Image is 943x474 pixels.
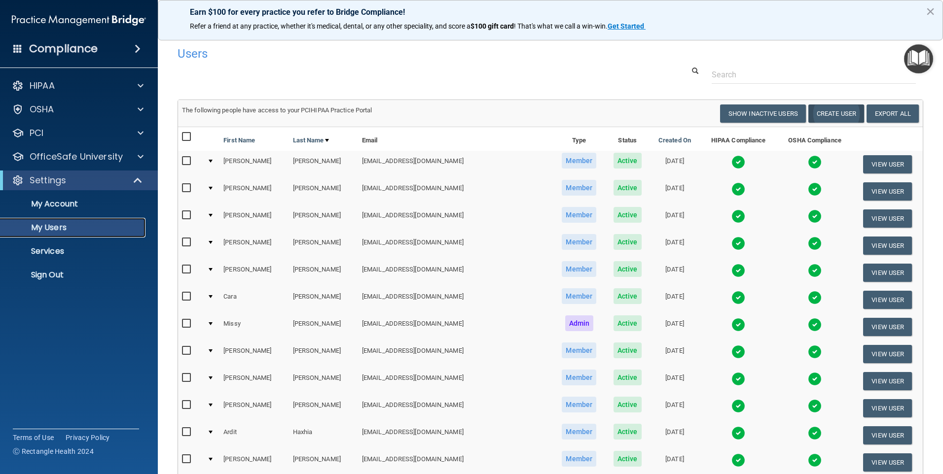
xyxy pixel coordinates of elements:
td: [DATE] [650,313,700,340]
td: [DATE] [650,259,700,286]
img: PMB logo [12,10,146,30]
img: tick.e7d51cea.svg [808,291,822,305]
td: Ardit [219,422,289,449]
span: Member [562,153,596,169]
span: Refer a friend at any practice, whether it's medical, dental, or any other speciality, and score a [190,22,471,30]
img: tick.e7d51cea.svg [731,453,745,467]
span: Member [562,288,596,304]
img: tick.e7d51cea.svg [731,155,745,169]
td: [EMAIL_ADDRESS][DOMAIN_NAME] [358,313,553,340]
td: [DATE] [650,232,700,259]
button: View User [863,182,912,201]
img: tick.e7d51cea.svg [808,453,822,467]
span: Active [614,315,642,331]
p: HIPAA [30,80,55,92]
th: Type [553,127,605,151]
th: Email [358,127,553,151]
p: PCI [30,127,43,139]
button: View User [863,237,912,255]
span: Active [614,342,642,358]
a: Settings [12,174,143,186]
span: Ⓒ Rectangle Health 2024 [13,446,94,456]
td: Missy [219,313,289,340]
p: Services [6,246,141,256]
span: Active [614,451,642,467]
span: Member [562,451,596,467]
td: [PERSON_NAME] [219,232,289,259]
span: Member [562,261,596,277]
span: Member [562,424,596,440]
span: Active [614,370,642,385]
span: Member [562,207,596,223]
span: Active [614,288,642,304]
td: Cara [219,286,289,313]
img: tick.e7d51cea.svg [731,264,745,277]
button: Close [926,3,935,19]
button: Create User [808,104,864,123]
a: Created On [658,135,691,146]
td: [PERSON_NAME] [289,259,358,286]
td: [DATE] [650,422,700,449]
th: OSHA Compliance [777,127,853,151]
td: [PERSON_NAME] [289,178,358,205]
h4: Users [178,47,607,60]
img: tick.e7d51cea.svg [731,291,745,305]
strong: $100 gift card [471,22,514,30]
td: [DATE] [650,286,700,313]
td: [PERSON_NAME] [219,395,289,422]
td: [DATE] [650,368,700,395]
span: ! That's what we call a win-win. [514,22,608,30]
td: [EMAIL_ADDRESS][DOMAIN_NAME] [358,232,553,259]
a: First Name [223,135,255,146]
td: [PERSON_NAME] [219,340,289,368]
td: [DATE] [650,340,700,368]
p: Sign Out [6,270,141,280]
td: [PERSON_NAME] [219,151,289,178]
img: tick.e7d51cea.svg [731,426,745,440]
button: View User [863,318,912,336]
a: Privacy Policy [66,433,110,442]
td: [PERSON_NAME] [289,313,358,340]
button: View User [863,345,912,363]
button: View User [863,209,912,228]
button: Show Inactive Users [720,104,806,123]
span: Member [562,234,596,250]
td: [DATE] [650,395,700,422]
img: tick.e7d51cea.svg [808,318,822,332]
td: [EMAIL_ADDRESS][DOMAIN_NAME] [358,205,553,232]
td: [EMAIL_ADDRESS][DOMAIN_NAME] [358,178,553,205]
img: tick.e7d51cea.svg [808,155,822,169]
td: [PERSON_NAME] [289,368,358,395]
img: tick.e7d51cea.svg [731,345,745,359]
span: Member [562,180,596,196]
td: [PERSON_NAME] [289,340,358,368]
a: PCI [12,127,144,139]
a: Terms of Use [13,433,54,442]
span: Admin [565,315,594,331]
img: tick.e7d51cea.svg [808,372,822,386]
img: tick.e7d51cea.svg [808,209,822,223]
td: [PERSON_NAME] [219,178,289,205]
td: [PERSON_NAME] [289,286,358,313]
img: tick.e7d51cea.svg [731,182,745,196]
p: OfficeSafe University [30,151,123,163]
img: tick.e7d51cea.svg [808,182,822,196]
td: [PERSON_NAME] [289,205,358,232]
img: tick.e7d51cea.svg [808,426,822,440]
img: tick.e7d51cea.svg [731,318,745,332]
img: tick.e7d51cea.svg [731,399,745,413]
td: [EMAIL_ADDRESS][DOMAIN_NAME] [358,340,553,368]
span: The following people have access to your PCIHIPAA Practice Portal [182,106,372,114]
td: Haxhia [289,422,358,449]
button: View User [863,372,912,390]
button: View User [863,155,912,173]
td: [DATE] [650,205,700,232]
span: Member [562,397,596,412]
a: Export All [867,104,919,123]
span: Active [614,261,642,277]
button: View User [863,453,912,472]
img: tick.e7d51cea.svg [731,209,745,223]
span: Active [614,424,642,440]
span: Active [614,397,642,412]
td: [DATE] [650,151,700,178]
